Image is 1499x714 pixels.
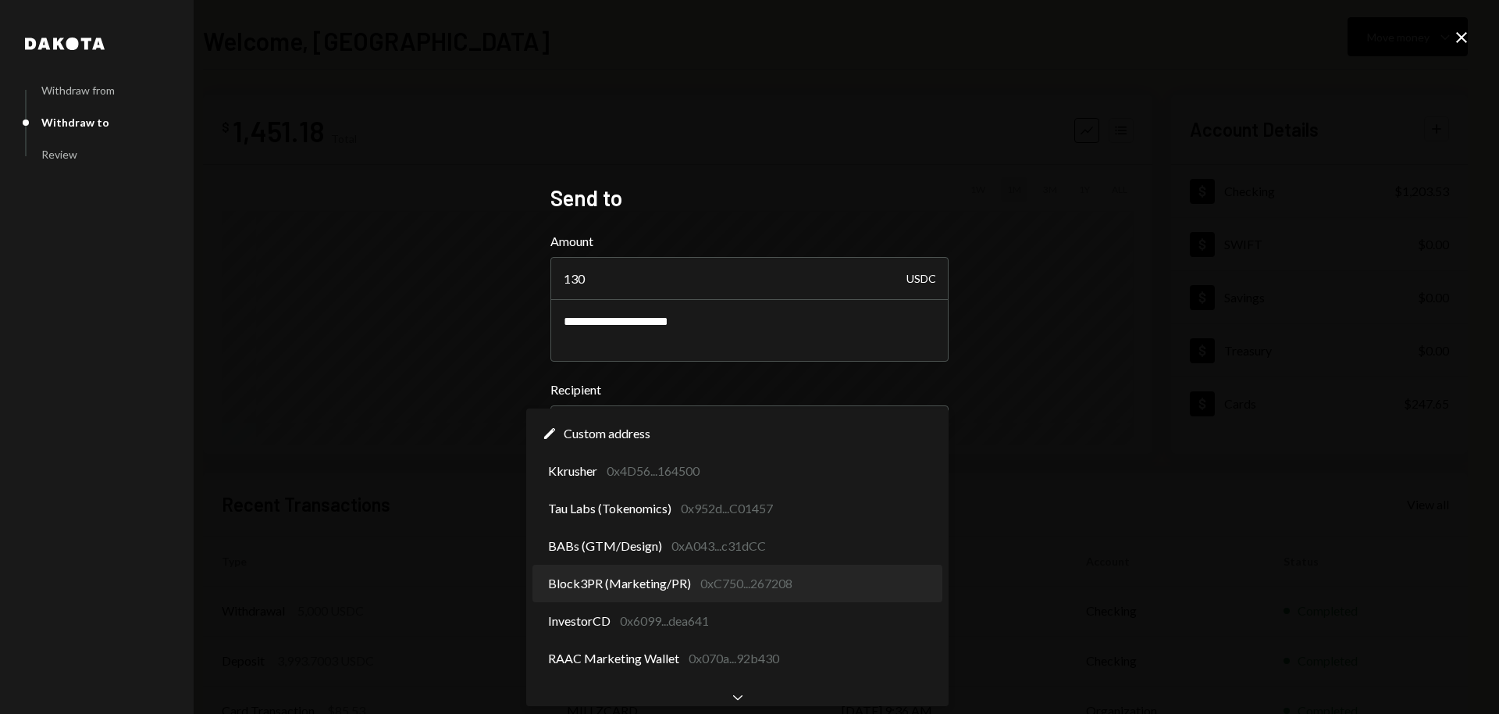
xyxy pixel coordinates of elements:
[607,462,700,480] div: 0x4D56...164500
[548,612,611,630] span: InvestorCD
[550,232,949,251] label: Amount
[564,424,650,443] span: Custom address
[548,574,691,593] span: Block3PR (Marketing/PR)
[689,649,779,668] div: 0x070a...92b430
[671,537,766,555] div: 0xA043...c31dCC
[550,380,949,399] label: Recipient
[550,183,949,213] h2: Send to
[620,612,709,630] div: 0x6099...dea641
[548,687,574,705] span: Nuel
[681,499,773,518] div: 0x952d...C01457
[906,257,936,301] div: USDC
[700,574,792,593] div: 0xC750...267208
[550,405,949,449] button: Recipient
[548,462,597,480] span: Kkrusher
[41,84,115,97] div: Withdraw from
[41,148,77,161] div: Review
[548,537,662,555] span: BABs (GTM/Design)
[41,116,109,129] div: Withdraw to
[548,499,671,518] span: Tau Labs (Tokenomics)
[583,687,671,705] div: 0xba29...38a42f
[550,257,949,301] input: Enter amount
[548,649,679,668] span: RAAC Marketing Wallet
